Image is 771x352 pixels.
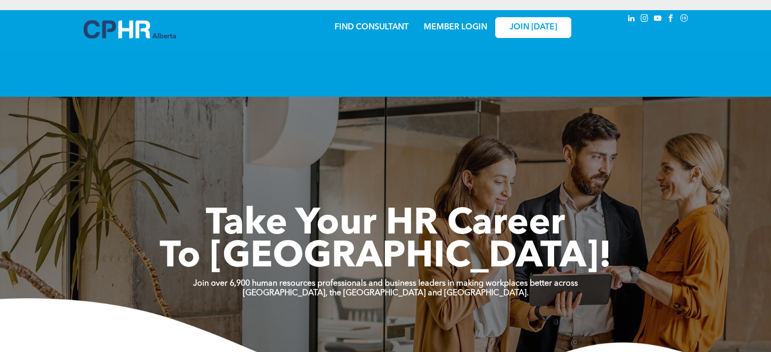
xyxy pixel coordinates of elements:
a: facebook [666,13,677,26]
span: Take Your HR Career [206,206,565,243]
a: youtube [652,13,664,26]
strong: Join over 6,900 human resources professionals and business leaders in making workplaces better ac... [193,280,578,288]
strong: [GEOGRAPHIC_DATA], the [GEOGRAPHIC_DATA] and [GEOGRAPHIC_DATA]. [243,289,529,297]
a: JOIN [DATE] [495,17,571,38]
span: JOIN [DATE] [509,23,557,32]
img: A blue and white logo for cp alberta [84,20,176,38]
a: linkedin [626,13,637,26]
a: Social network [679,13,690,26]
a: FIND CONSULTANT [335,23,409,31]
a: MEMBER LOGIN [424,23,487,31]
span: To [GEOGRAPHIC_DATA]! [160,239,612,276]
a: instagram [639,13,650,26]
